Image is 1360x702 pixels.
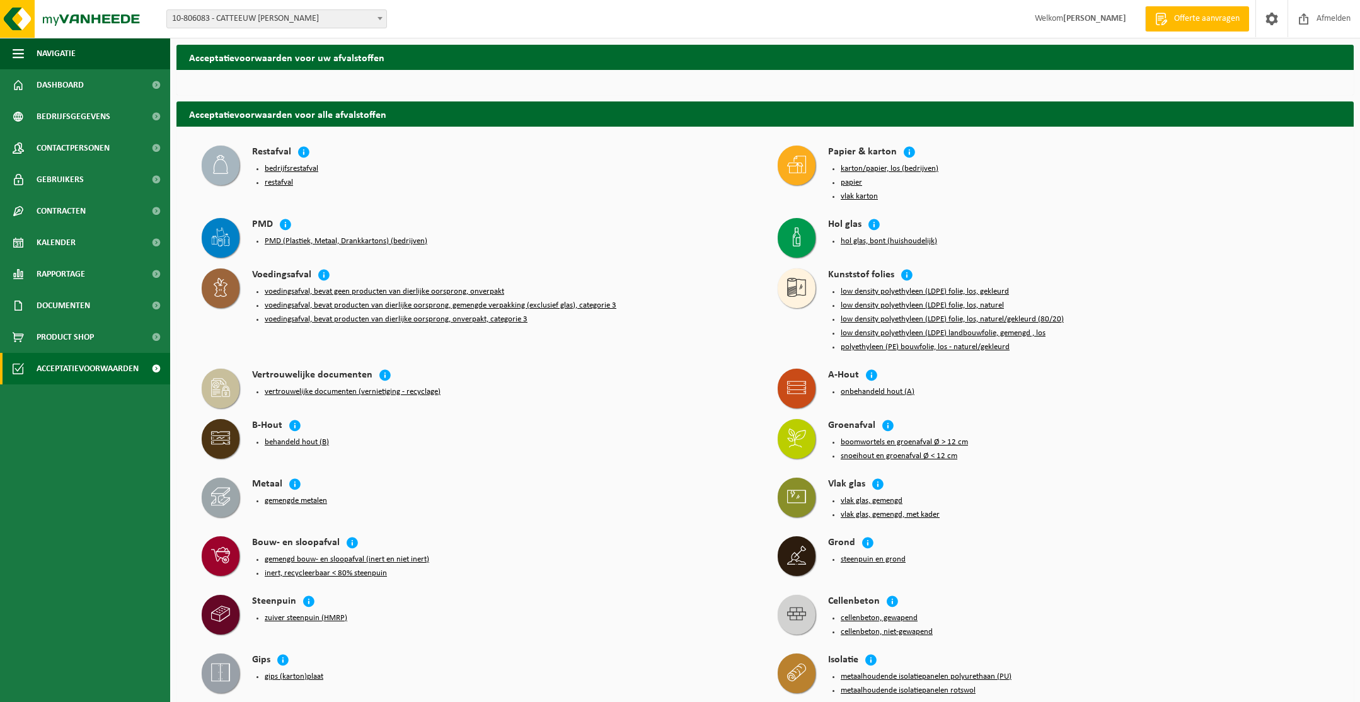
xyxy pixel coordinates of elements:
h4: Vertrouwelijke documenten [252,369,372,383]
h4: Voedingsafval [252,268,311,283]
button: behandeld hout (B) [265,437,329,447]
button: low density polyethyleen (LDPE) folie, los, naturel/gekleurd (80/20) [841,314,1064,325]
button: voedingsafval, bevat producten van dierlijke oorsprong, gemengde verpakking (exclusief glas), cat... [265,301,616,311]
button: gips (karton)plaat [265,672,323,682]
span: Contactpersonen [37,132,110,164]
button: onbehandeld hout (A) [841,387,914,397]
h4: A-Hout [828,369,859,383]
button: gemengde metalen [265,496,327,506]
button: zuiver steenpuin (HMRP) [265,613,347,623]
h4: Groenafval [828,419,875,434]
h2: Acceptatievoorwaarden voor alle afvalstoffen [176,101,1354,126]
span: Acceptatievoorwaarden [37,353,139,384]
h4: Grond [828,536,855,551]
span: Product Shop [37,321,94,353]
h4: Steenpuin [252,595,296,609]
span: Rapportage [37,258,85,290]
button: low density polyethyleen (LDPE) landbouwfolie, gemengd , los [841,328,1046,338]
h4: Papier & karton [828,146,897,160]
button: vlak karton [841,192,878,202]
h4: Gips [252,653,270,668]
button: snoeihout en groenafval Ø < 12 cm [841,451,957,461]
span: Documenten [37,290,90,321]
h4: PMD [252,218,273,233]
button: vlak glas, gemengd, met kader [841,510,940,520]
h4: Restafval [252,146,291,160]
span: 10-806083 - CATTEEUW JASPER - HEULE [167,10,386,28]
button: polyethyleen (PE) bouwfolie, los - naturel/gekleurd [841,342,1010,352]
span: Offerte aanvragen [1171,13,1243,25]
button: low density polyethyleen (LDPE) folie, los, gekleurd [841,287,1009,297]
button: vertrouwelijke documenten (vernietiging - recyclage) [265,387,441,397]
button: low density polyethyleen (LDPE) folie, los, naturel [841,301,1004,311]
span: Kalender [37,227,76,258]
span: 10-806083 - CATTEEUW JASPER - HEULE [166,9,387,28]
button: boomwortels en groenafval Ø > 12 cm [841,437,968,447]
h4: Bouw- en sloopafval [252,536,340,551]
button: karton/papier, los (bedrijven) [841,164,938,174]
h4: B-Hout [252,419,282,434]
button: voedingsafval, bevat geen producten van dierlijke oorsprong, onverpakt [265,287,504,297]
a: Offerte aanvragen [1145,6,1249,32]
h4: Metaal [252,478,282,492]
span: Contracten [37,195,86,227]
button: inert, recycleerbaar < 80% steenpuin [265,568,387,578]
button: bedrijfsrestafval [265,164,318,174]
button: metaalhoudende isolatiepanelen polyurethaan (PU) [841,672,1011,682]
button: papier [841,178,862,188]
button: restafval [265,178,293,188]
button: steenpuin en grond [841,555,906,565]
button: cellenbeton, niet-gewapend [841,627,933,637]
h4: Isolatie [828,653,858,668]
h4: Kunststof folies [828,268,894,283]
h4: Cellenbeton [828,595,880,609]
h2: Acceptatievoorwaarden voor uw afvalstoffen [176,45,1354,69]
button: vlak glas, gemengd [841,496,902,506]
strong: [PERSON_NAME] [1063,14,1126,23]
button: gemengd bouw- en sloopafval (inert en niet inert) [265,555,429,565]
h4: Vlak glas [828,478,865,492]
button: PMD (Plastiek, Metaal, Drankkartons) (bedrijven) [265,236,427,246]
span: Gebruikers [37,164,84,195]
button: cellenbeton, gewapend [841,613,918,623]
button: metaalhoudende isolatiepanelen rotswol [841,686,976,696]
h4: Hol glas [828,218,862,233]
span: Dashboard [37,69,84,101]
span: Bedrijfsgegevens [37,101,110,132]
button: hol glas, bont (huishoudelijk) [841,236,937,246]
span: Navigatie [37,38,76,69]
button: voedingsafval, bevat producten van dierlijke oorsprong, onverpakt, categorie 3 [265,314,527,325]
